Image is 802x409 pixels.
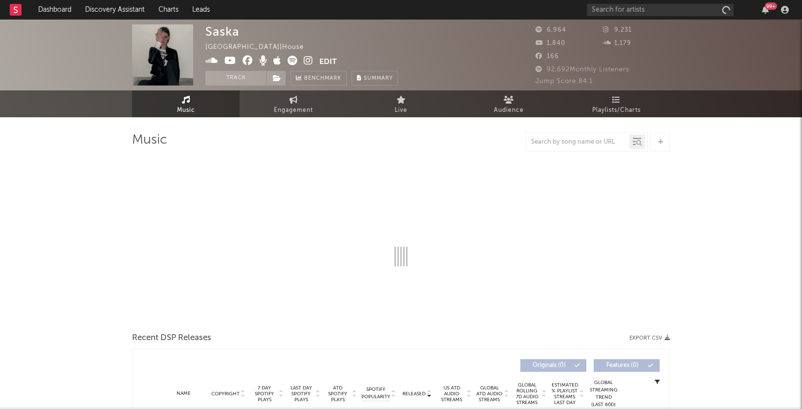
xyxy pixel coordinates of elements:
[455,90,562,117] a: Audience
[592,105,641,116] span: Playlists/Charts
[762,6,769,14] button: 99+
[603,27,632,33] span: 9,231
[290,71,347,86] a: Benchmark
[304,73,341,85] span: Benchmark
[589,379,618,409] div: Global Streaming Trend (Last 60D)
[395,105,407,116] span: Live
[162,390,205,397] div: Name
[274,105,313,116] span: Engagement
[513,382,540,406] span: Global Rolling 7D Audio Streams
[325,385,351,403] span: ATD Spotify Plays
[402,391,425,397] span: Released
[205,71,267,86] button: Track
[594,359,660,372] button: Features(0)
[347,90,455,117] a: Live
[288,385,314,403] span: Last Day Spotify Plays
[600,363,645,368] span: Features ( 0 )
[132,332,211,344] span: Recent DSP Releases
[603,40,631,46] span: 1,179
[562,90,670,117] a: Playlists/Charts
[211,391,240,397] span: Copyright
[520,359,586,372] button: Originals(0)
[352,71,398,86] button: Summary
[205,42,315,53] div: [GEOGRAPHIC_DATA] | House
[364,76,393,81] span: Summary
[535,53,559,60] span: 166
[535,78,593,85] span: Jump Score: 84.1
[535,66,629,73] span: 92,692 Monthly Listeners
[527,363,572,368] span: Originals ( 0 )
[205,24,239,39] div: Saska
[361,386,390,401] span: Spotify Popularity
[177,105,195,116] span: Music
[132,90,240,117] a: Music
[476,385,503,403] span: Global ATD Audio Streams
[319,56,337,68] button: Edit
[438,385,465,403] span: US ATD Audio Streams
[240,90,347,117] a: Engagement
[535,27,566,33] span: 6,964
[629,335,670,341] button: Export CSV
[765,2,777,10] div: 99 +
[494,105,524,116] span: Audience
[535,40,565,46] span: 1,840
[551,382,578,406] span: Estimated % Playlist Streams Last Day
[251,385,277,403] span: 7 Day Spotify Plays
[587,4,734,16] input: Search for artists
[526,138,629,146] input: Search by song name or URL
